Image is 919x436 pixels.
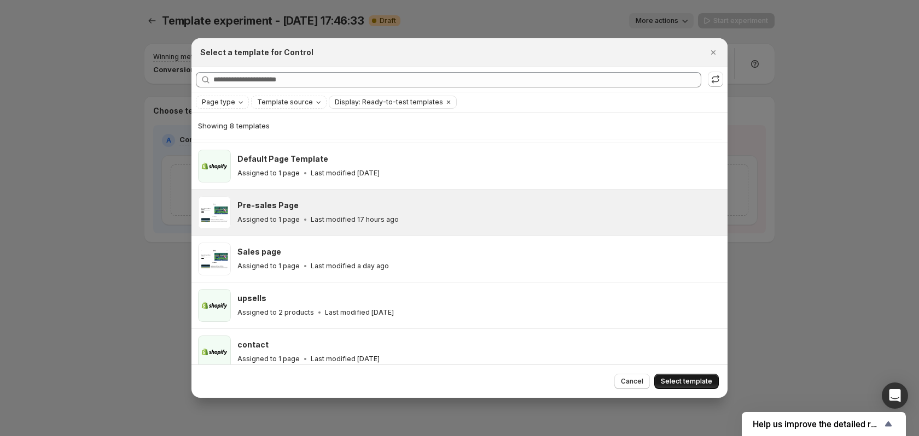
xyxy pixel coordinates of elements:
[329,96,443,108] button: Display: Ready-to-test templates
[237,154,328,164] h3: Default Page Template
[257,98,313,107] span: Template source
[237,169,300,178] p: Assigned to 1 page
[200,47,313,58] h2: Select a template for Control
[198,150,231,182] img: Default Page Template
[237,246,281,257] h3: Sales page
[237,308,314,317] p: Assigned to 2 products
[311,169,380,178] p: Last modified [DATE]
[237,215,300,224] p: Assigned to 1 page
[335,98,443,107] span: Display: Ready-to-test templates
[753,417,895,431] button: Show survey - Help us improve the detailed report for A/B campaigns
[198,289,231,322] img: upsells
[237,293,266,304] h3: upsells
[882,382,908,409] div: Open Intercom Messenger
[237,339,269,350] h3: contact
[325,308,394,317] p: Last modified [DATE]
[311,215,399,224] p: Last modified 17 hours ago
[237,355,300,363] p: Assigned to 1 page
[237,262,300,270] p: Assigned to 1 page
[753,419,882,429] span: Help us improve the detailed report for A/B campaigns
[311,262,389,270] p: Last modified a day ago
[198,335,231,368] img: contact
[311,355,380,363] p: Last modified [DATE]
[196,96,248,108] button: Page type
[706,45,721,60] button: Close
[443,96,454,108] button: Clear
[614,374,650,389] button: Cancel
[198,121,270,130] span: Showing 8 templates
[621,377,643,386] span: Cancel
[202,98,235,107] span: Page type
[661,377,712,386] span: Select template
[252,96,326,108] button: Template source
[237,200,299,211] h3: Pre-sales Page
[654,374,719,389] button: Select template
